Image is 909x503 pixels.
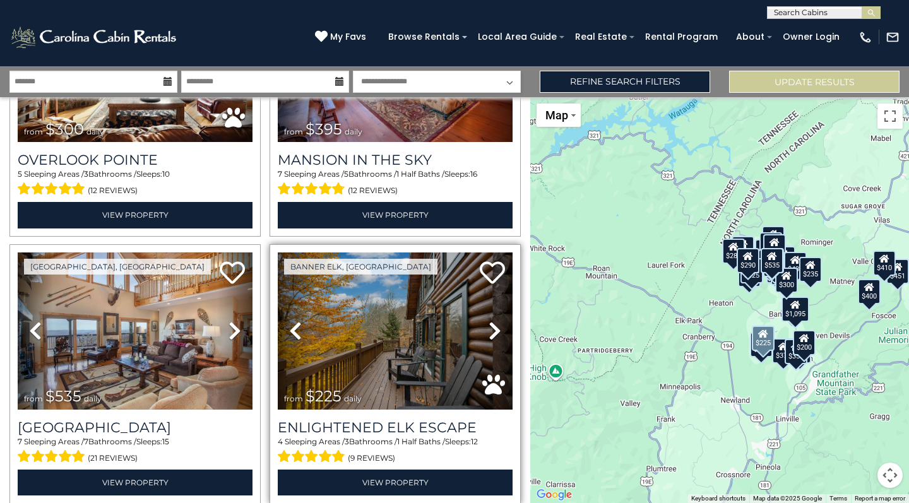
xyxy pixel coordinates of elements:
[18,470,252,495] a: View Property
[877,463,903,488] button: Map camera controls
[740,258,763,283] div: $425
[533,487,575,503] img: Google
[480,260,505,287] a: Add to favorites
[799,257,822,282] div: $235
[348,182,398,199] span: (12 reviews)
[471,437,478,446] span: 12
[84,394,102,403] span: daily
[772,338,795,363] div: $375
[537,104,581,127] button: Change map style
[781,297,809,322] div: $1,095
[278,419,513,436] a: Enlightened Elk Escape
[759,232,782,257] div: $310
[569,27,633,47] a: Real Estate
[752,326,775,351] div: $225
[18,419,252,436] h3: Southern Star Lodge
[24,394,43,403] span: from
[776,27,846,47] a: Owner Login
[315,30,369,44] a: My Favs
[470,169,477,179] span: 16
[829,495,847,502] a: Terms
[545,109,568,122] span: Map
[278,436,513,466] div: Sleeping Areas / Bathrooms / Sleeps:
[306,387,342,405] span: $225
[775,268,798,293] div: $300
[785,339,807,364] div: $350
[220,260,245,287] a: Add to favorites
[278,169,513,199] div: Sleeping Areas / Bathrooms / Sleeps:
[762,225,785,251] div: $325
[284,259,437,275] a: Banner Elk, [GEOGRAPHIC_DATA]
[45,387,81,405] span: $535
[886,30,900,44] img: mail-regular-white.png
[284,127,303,136] span: from
[344,169,348,179] span: 5
[691,494,746,503] button: Keyboard shortcuts
[345,437,349,446] span: 3
[278,252,513,410] img: thumbnail_163279299.jpeg
[793,330,816,355] div: $200
[472,27,563,47] a: Local Area Guide
[18,202,252,228] a: View Property
[278,151,513,169] a: Mansion In The Sky
[345,127,362,136] span: daily
[18,151,252,169] a: Overlook Pointe
[88,182,138,199] span: (12 reviews)
[763,234,786,259] div: $390
[729,71,900,93] button: Update Results
[348,450,395,466] span: (9 reviews)
[84,437,88,446] span: 7
[9,25,180,50] img: White-1-2.png
[858,278,881,304] div: $400
[344,394,362,403] span: daily
[753,495,822,502] span: Map data ©2025 Google
[284,394,303,403] span: from
[750,331,773,357] div: $355
[533,487,575,503] a: Open this area in Google Maps (opens a new window)
[24,259,211,275] a: [GEOGRAPHIC_DATA], [GEOGRAPHIC_DATA]
[162,169,170,179] span: 10
[278,470,513,495] a: View Property
[397,437,445,446] span: 1 Half Baths /
[784,251,807,276] div: $430
[722,238,745,263] div: $285
[88,450,138,466] span: (21 reviews)
[86,127,104,136] span: daily
[18,419,252,436] a: [GEOGRAPHIC_DATA]
[382,27,466,47] a: Browse Rentals
[18,436,252,466] div: Sleeping Areas / Bathrooms / Sleeps:
[873,251,896,276] div: $410
[396,169,444,179] span: 1 Half Baths /
[737,248,759,273] div: $290
[877,104,903,129] button: Toggle fullscreen view
[330,30,366,44] span: My Favs
[306,120,342,138] span: $395
[732,235,754,261] div: $720
[886,258,909,283] div: $451
[738,262,761,287] div: $650
[18,169,252,199] div: Sleeping Areas / Bathrooms / Sleeps:
[730,27,771,47] a: About
[18,437,22,446] span: 7
[84,169,88,179] span: 3
[18,169,22,179] span: 5
[858,30,872,44] img: phone-regular-white.png
[761,247,783,273] div: $535
[18,252,252,410] img: thumbnail_163268257.jpeg
[855,495,905,502] a: Report a map error
[162,437,169,446] span: 15
[540,71,710,93] a: Refine Search Filters
[45,120,84,138] span: $300
[24,127,43,136] span: from
[639,27,724,47] a: Rental Program
[278,437,283,446] span: 4
[278,202,513,228] a: View Property
[278,169,282,179] span: 7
